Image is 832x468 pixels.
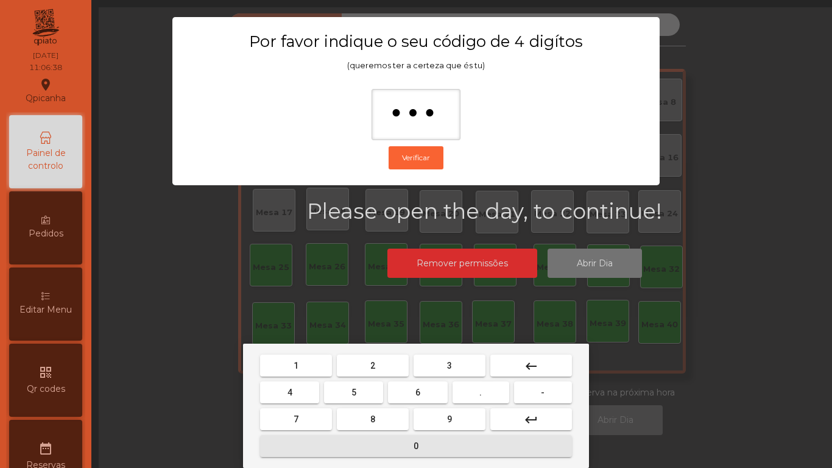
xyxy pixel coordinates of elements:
mat-icon: keyboard_backspace [524,359,538,374]
span: 8 [370,414,375,424]
span: 0 [414,441,418,451]
span: . [479,388,482,397]
mat-icon: keyboard_return [524,413,538,427]
span: (queremos ter a certeza que és tu) [347,61,485,70]
h3: Por favor indique o seu código de 4 digítos [196,32,636,51]
span: 7 [294,414,298,424]
span: 3 [447,361,452,370]
span: 1 [294,361,298,370]
span: 2 [370,361,375,370]
span: 4 [287,388,292,397]
span: 6 [415,388,420,397]
button: Verificar [389,146,443,169]
span: 9 [447,414,452,424]
span: 5 [351,388,356,397]
span: - [541,388,545,397]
